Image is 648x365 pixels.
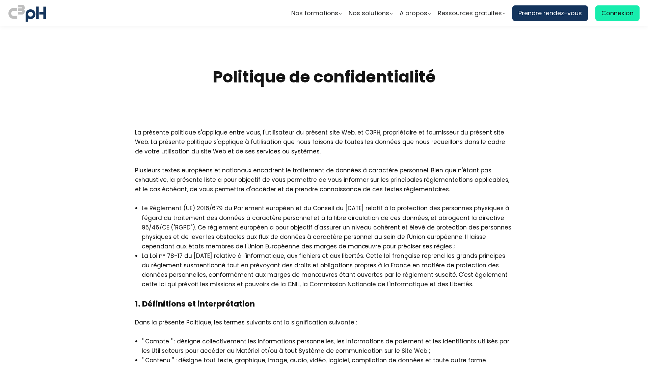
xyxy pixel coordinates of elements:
[8,3,46,23] img: logo C3PH
[512,5,588,21] a: Prendre rendez-vous
[349,8,389,18] span: Nos solutions
[400,8,427,18] span: A propos
[135,128,513,289] div: La présente politique s'applique entre vous, l'utilisateur du présent site Web, et C3PH, propriét...
[601,8,633,18] span: Connexion
[518,8,582,18] span: Prendre rendez-vous
[142,203,513,251] li: Le Règlement (UE) 2016/679 du Parlement européen et du Conseil du [DATE] relatif à la protection ...
[135,298,513,309] h3: 1. Définitions et interprétation
[142,251,513,289] li: La Loi nº 78-17 du [DATE] relative à l'informatique, aux fichiers et aux libertés. Cette loi fran...
[438,8,502,18] span: Ressources gratuites
[135,67,513,87] h1: Politique de confidentialité
[291,8,338,18] span: Nos formations
[142,337,513,356] li: " Compte " : désigne collectivement les informations personnelles, les Informations de paiement e...
[595,5,640,21] a: Connexion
